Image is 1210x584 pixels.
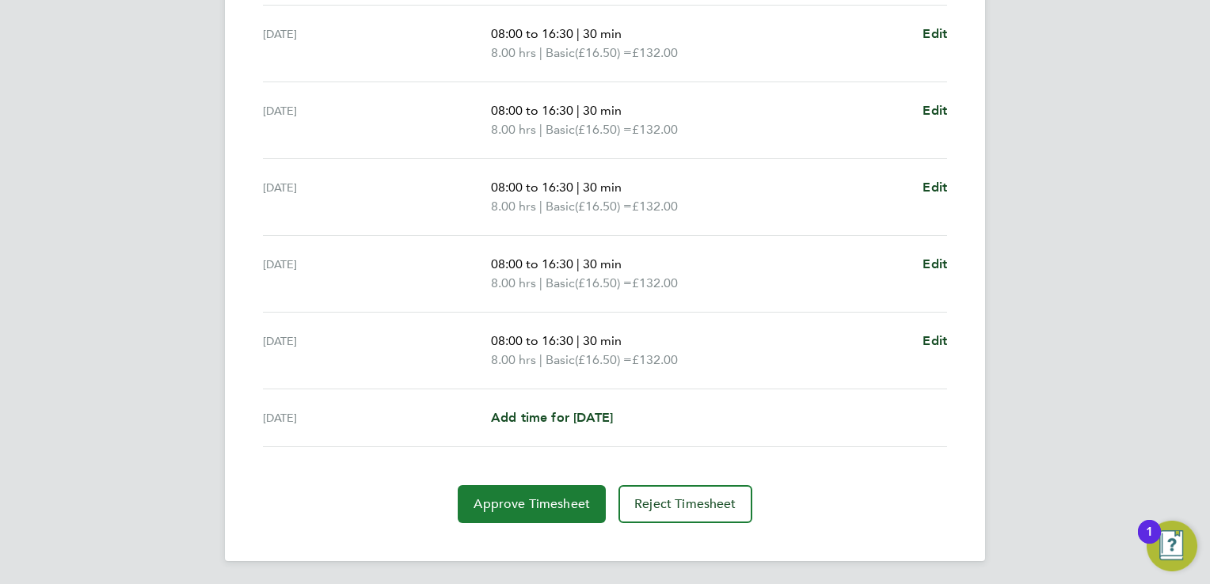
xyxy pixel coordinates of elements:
button: Open Resource Center, 1 new notification [1147,521,1197,571]
span: Basic [546,120,575,139]
a: Edit [923,25,947,44]
span: (£16.50) = [575,122,632,137]
span: (£16.50) = [575,275,632,290]
span: | [539,352,542,367]
div: [DATE] [263,101,491,139]
span: | [539,122,542,137]
a: Edit [923,332,947,351]
span: 08:00 to 16:30 [491,256,573,271]
span: 8.00 hrs [491,45,536,60]
span: 8.00 hrs [491,122,536,137]
span: £132.00 [632,352,678,367]
button: Approve Timesheet [458,485,606,523]
span: | [576,103,580,118]
span: | [576,180,580,195]
span: Basic [546,274,575,293]
div: [DATE] [263,408,491,427]
span: Edit [923,103,947,118]
span: 08:00 to 16:30 [491,180,573,195]
span: (£16.50) = [575,352,632,367]
span: £132.00 [632,45,678,60]
span: Edit [923,26,947,41]
span: Edit [923,333,947,348]
span: Basic [546,351,575,370]
div: [DATE] [263,178,491,216]
span: | [576,333,580,348]
span: | [539,275,542,290]
span: (£16.50) = [575,45,632,60]
span: 8.00 hrs [491,352,536,367]
span: 08:00 to 16:30 [491,103,573,118]
span: Edit [923,256,947,271]
span: | [576,256,580,271]
span: 30 min [583,180,622,195]
span: £132.00 [632,122,678,137]
span: 08:00 to 16:30 [491,333,573,348]
a: Edit [923,178,947,197]
span: | [539,45,542,60]
span: 08:00 to 16:30 [491,26,573,41]
span: Basic [546,197,575,216]
span: 8.00 hrs [491,199,536,214]
div: [DATE] [263,332,491,370]
a: Edit [923,101,947,120]
div: 1 [1146,532,1153,552]
span: Edit [923,180,947,195]
span: 30 min [583,333,622,348]
span: 30 min [583,256,622,271]
span: | [576,26,580,41]
a: Edit [923,255,947,274]
span: Reject Timesheet [634,496,736,512]
span: (£16.50) = [575,199,632,214]
span: £132.00 [632,199,678,214]
div: [DATE] [263,25,491,63]
span: 30 min [583,103,622,118]
span: 30 min [583,26,622,41]
span: £132.00 [632,275,678,290]
span: Basic [546,44,575,63]
span: Approve Timesheet [474,496,590,512]
span: Add time for [DATE] [491,410,613,425]
button: Reject Timesheet [618,485,752,523]
div: [DATE] [263,255,491,293]
span: 8.00 hrs [491,275,536,290]
span: | [539,199,542,214]
a: Add time for [DATE] [491,408,613,427]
